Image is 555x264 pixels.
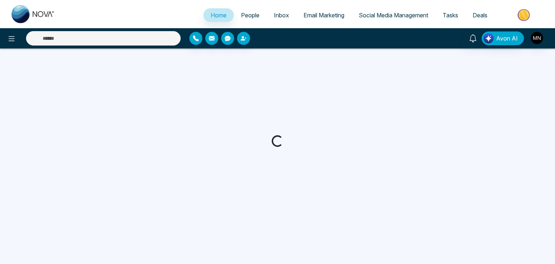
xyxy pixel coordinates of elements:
span: Tasks [443,12,458,19]
span: Avon AI [496,34,518,43]
a: People [234,8,267,22]
a: Tasks [435,8,465,22]
a: Home [203,8,234,22]
a: Social Media Management [352,8,435,22]
a: Inbox [267,8,296,22]
span: People [241,12,259,19]
span: Social Media Management [359,12,428,19]
img: Lead Flow [483,33,494,43]
a: Email Marketing [296,8,352,22]
a: Deals [465,8,495,22]
img: User Avatar [531,32,543,44]
span: Home [211,12,227,19]
span: Email Marketing [304,12,344,19]
span: Deals [473,12,487,19]
img: Market-place.gif [498,7,551,23]
span: Inbox [274,12,289,19]
img: Nova CRM Logo [12,5,55,23]
button: Avon AI [482,31,524,45]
